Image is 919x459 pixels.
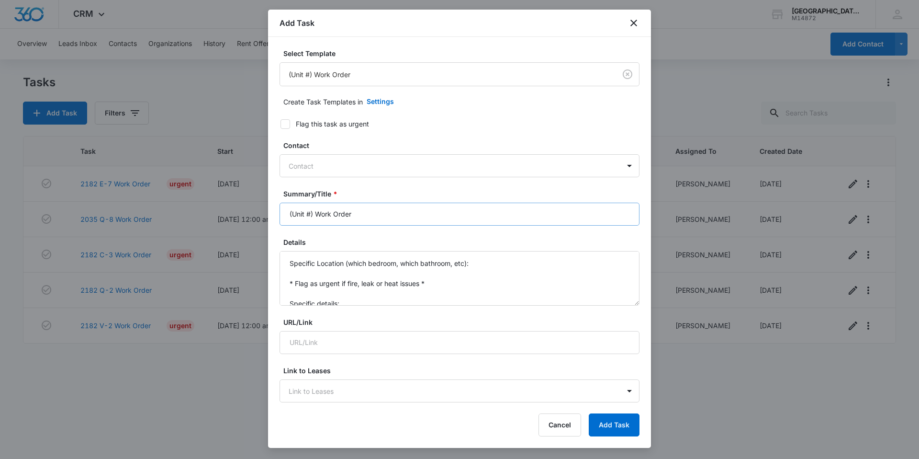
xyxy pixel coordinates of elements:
label: Contact [283,140,643,150]
h1: Add Task [280,17,314,29]
label: Link to Leases [283,366,643,376]
input: URL/Link [280,331,639,354]
button: Clear [620,67,635,82]
label: Details [283,237,643,247]
label: Select Template [283,48,643,58]
label: URL/Link [283,317,643,327]
button: Settings [357,90,403,113]
button: Cancel [538,413,581,436]
div: Flag this task as urgent [296,119,369,129]
label: Summary/Title [283,189,643,199]
textarea: Specific Location (which bedroom, which bathroom, etc): * Flag as urgent if fire, leak or heat is... [280,251,639,306]
p: Create Task Templates in [283,97,363,107]
input: Summary/Title [280,203,639,226]
button: close [628,17,639,29]
button: Add Task [589,413,639,436]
